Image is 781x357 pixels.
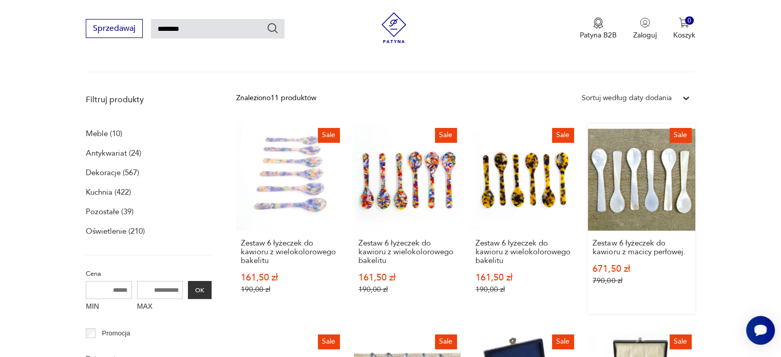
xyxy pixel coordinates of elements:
[593,276,690,285] p: 790,00 zł
[358,239,456,265] h3: Zestaw 6 łyżeczek do kawioru z wielokolorowego bakelitu
[580,17,617,40] a: Ikona medaluPatyna B2B
[685,16,694,25] div: 0
[746,316,775,345] iframe: Smartsupp widget button
[241,285,338,294] p: 190,00 zł
[137,299,183,315] label: MAX
[593,17,603,29] img: Ikona medalu
[86,299,132,315] label: MIN
[241,239,338,265] h3: Zestaw 6 łyżeczek do kawioru z wielokolorowego bakelitu
[188,281,212,299] button: OK
[86,185,131,199] a: Kuchnia (422)
[86,94,212,105] p: Filtruj produkty
[475,239,573,265] h3: Zestaw 6 łyżeczek do kawioru z wielokolorowego bakelitu
[358,285,456,294] p: 190,00 zł
[633,30,657,40] p: Zaloguj
[673,30,695,40] p: Koszyk
[102,328,130,339] p: Promocja
[475,273,573,282] p: 161,50 zł
[378,12,409,43] img: Patyna - sklep z meblami i dekoracjami vintage
[593,265,690,273] p: 671,50 zł
[86,126,122,141] a: Meble (10)
[86,26,143,33] a: Sprzedawaj
[358,273,456,282] p: 161,50 zł
[86,146,141,160] a: Antykwariat (24)
[86,19,143,38] button: Sprzedawaj
[679,17,689,28] img: Ikona koszyka
[582,92,672,104] div: Sortuj według daty dodania
[471,124,578,314] a: SaleZestaw 6 łyżeczek do kawioru z wielokolorowego bakelituZestaw 6 łyżeczek do kawioru z wieloko...
[593,239,690,256] h3: Zestaw 6 łyżeczek do kawioru z macicy perłowej.
[580,17,617,40] button: Patyna B2B
[236,124,343,314] a: SaleZestaw 6 łyżeczek do kawioru z wielokolorowego bakelituZestaw 6 łyżeczek do kawioru z wieloko...
[633,17,657,40] button: Zaloguj
[266,22,279,34] button: Szukaj
[86,204,134,219] a: Pozostałe (39)
[86,224,145,238] a: Oświetlenie (210)
[673,17,695,40] button: 0Koszyk
[580,30,617,40] p: Patyna B2B
[86,165,139,180] a: Dekoracje (567)
[241,273,338,282] p: 161,50 zł
[640,17,650,28] img: Ikonka użytkownika
[354,124,461,314] a: SaleZestaw 6 łyżeczek do kawioru z wielokolorowego bakelituZestaw 6 łyżeczek do kawioru z wieloko...
[475,285,573,294] p: 190,00 zł
[236,92,316,104] div: Znaleziono 11 produktów
[86,268,212,279] p: Cena
[588,124,695,314] a: SaleZestaw 6 łyżeczek do kawioru z macicy perłowej.Zestaw 6 łyżeczek do kawioru z macicy perłowej...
